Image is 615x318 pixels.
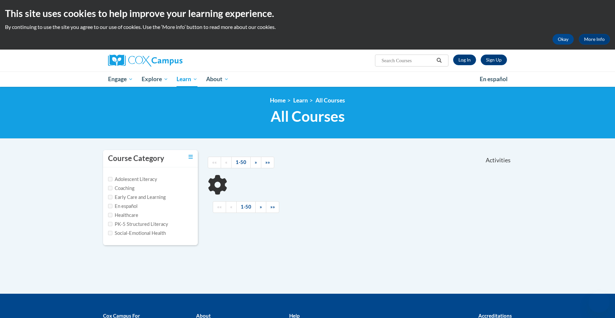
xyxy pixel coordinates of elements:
img: Cox Campus [108,55,183,67]
a: End [266,201,279,213]
a: Engage [104,72,137,87]
a: Toggle collapse [188,153,193,161]
input: Checkbox for Options [108,195,112,199]
label: PK-5 Structured Literacy [108,221,168,228]
input: Checkbox for Options [108,186,112,190]
label: Adolescent Literacy [108,176,157,183]
span: About [206,75,229,83]
a: Next [255,201,266,213]
a: Begining [213,201,226,213]
a: Previous [221,157,232,168]
a: 1-50 [236,201,256,213]
span: « [230,204,232,210]
a: Explore [137,72,173,87]
a: Register [481,55,507,65]
div: Main menu [98,72,517,87]
span: « [225,159,227,165]
h3: Course Category [108,153,164,164]
span: »» [270,204,275,210]
label: Early Care and Learning [108,194,166,201]
a: Begining [208,157,221,168]
input: Checkbox for Options [108,204,112,208]
a: All Courses [315,97,345,104]
input: Checkbox for Options [108,231,112,235]
a: Log In [453,55,476,65]
input: Search Courses [381,57,434,65]
button: Search [434,57,444,65]
span: «« [212,159,217,165]
a: Cox Campus [108,55,234,67]
label: En español [108,203,138,210]
input: Checkbox for Options [108,222,112,226]
a: 1-50 [231,157,251,168]
label: Social-Emotional Health [108,230,166,237]
button: Okay [553,34,574,45]
label: Coaching [108,185,134,192]
iframe: Button to launch messaging window [588,291,610,313]
a: Learn [172,72,202,87]
label: Healthcare [108,212,138,219]
span: En español [480,76,508,82]
input: Checkbox for Options [108,213,112,217]
span: Activities [486,157,511,164]
span: » [260,204,262,210]
a: Previous [226,201,237,213]
span: All Courses [271,107,345,125]
a: Next [250,157,261,168]
input: Checkbox for Options [108,177,112,181]
span: Explore [142,75,168,83]
span: «« [217,204,222,210]
h2: This site uses cookies to help improve your learning experience. [5,7,610,20]
a: Learn [293,97,308,104]
a: About [202,72,233,87]
span: Engage [108,75,133,83]
span: » [255,159,257,165]
a: End [261,157,274,168]
p: By continuing to use the site you agree to our use of cookies. Use the ‘More info’ button to read... [5,23,610,31]
span: »» [265,159,270,165]
span: Learn [177,75,197,83]
a: En español [475,72,512,86]
a: Home [270,97,286,104]
a: More Info [579,34,610,45]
